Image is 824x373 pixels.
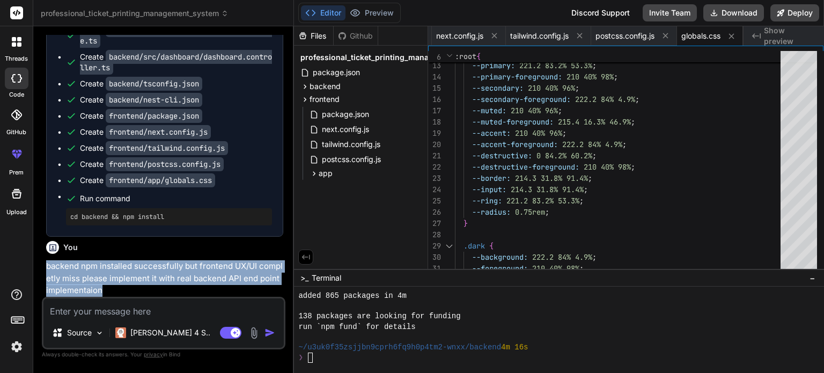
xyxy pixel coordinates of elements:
div: Discord Support [565,4,636,21]
span: 40% [532,128,545,138]
span: ; [588,173,592,183]
span: 4.9% [618,94,635,104]
span: app [319,168,333,179]
span: 4m 16s [501,342,528,353]
div: 26 [428,207,441,218]
span: ; [545,207,549,217]
p: Always double-check its answers. Your in Bind [42,349,285,360]
img: Pick Models [95,328,104,338]
p: backend npm installed successfully but frontend UX/UI completly miss please implement it with rea... [46,260,283,297]
span: 83.2% [532,196,554,206]
div: 25 [428,195,441,207]
img: settings [8,338,26,356]
div: Create [80,94,202,105]
span: professional_ticket_printing_management_system [300,52,487,63]
span: ; [575,83,579,93]
div: 19 [428,128,441,139]
div: 28 [428,229,441,240]
div: 22 [428,162,441,173]
span: ; [579,196,584,206]
p: Source [67,327,92,338]
pre: cd backend && npm install [70,213,268,221]
img: Claude 4 Sonnet [115,327,126,338]
span: 210 [584,162,597,172]
div: Create [80,175,215,186]
div: Click to collapse the range. [442,240,456,252]
span: 31.8% [536,185,558,194]
span: --radius: [472,207,511,217]
span: 221.2 [519,61,541,70]
div: Create [80,111,202,121]
span: { [489,241,494,251]
span: 0.75rem [515,207,545,217]
span: 221.2 [506,196,528,206]
p: [PERSON_NAME] 4 S.. [130,327,210,338]
div: 20 [428,139,441,150]
span: 40% [601,162,614,172]
span: --foreground: [472,264,528,273]
span: ; [631,117,635,127]
span: 222.2 [562,140,584,149]
span: 210 [532,264,545,273]
span: ; [592,151,597,160]
span: 40% [584,72,597,82]
code: frontend/package.json [106,109,202,123]
span: } [464,218,468,228]
span: ; [592,61,597,70]
span: ; [622,140,627,149]
button: − [807,269,818,287]
span: 40% [545,83,558,93]
h6: You [63,242,78,253]
span: professional_ticket_printing_management_system [41,8,229,19]
span: --secondary-foreground: [472,94,571,104]
span: 60.2% [571,151,592,160]
span: --secondary: [472,83,524,93]
span: 53.3% [558,196,579,206]
button: Invite Team [643,4,697,21]
span: next.config.js [436,31,483,41]
span: --border: [472,173,511,183]
span: 98% [601,72,614,82]
button: Deploy [770,4,819,21]
code: frontend/postcss.config.js [106,157,224,171]
span: package.json [321,108,370,121]
code: backend/nest-cli.json [106,93,202,107]
span: 96% [545,106,558,115]
span: 0 [536,151,541,160]
span: Show preview [764,25,815,47]
div: 30 [428,252,441,263]
span: 215.4 [558,117,579,127]
span: 210 [511,106,524,115]
span: globals.css [681,31,720,41]
span: added 865 packages in 4m [298,291,406,301]
div: Create [80,25,272,46]
span: --accent: [472,128,511,138]
span: --primary-foreground: [472,72,562,82]
code: backend/src/dashboard/dashboard.controller.ts [80,50,272,75]
code: backend/src/dashboard/dashboard.service.ts [80,23,272,48]
label: threads [5,54,28,63]
span: --destructive: [472,151,532,160]
span: package.json [312,66,361,79]
span: run `npm fund` for details [298,322,415,332]
span: 40% [549,264,562,273]
div: 18 [428,116,441,128]
img: attachment [248,327,260,339]
code: frontend/next.config.js [106,125,211,139]
label: code [9,90,24,99]
span: tailwind.config.js [321,138,381,151]
span: ; [614,72,618,82]
span: --primary: [472,61,515,70]
div: 23 [428,173,441,184]
div: 17 [428,105,441,116]
span: 138 packages are looking for funding [298,311,460,321]
span: 98% [618,162,631,172]
button: Download [703,4,764,21]
span: − [810,273,815,283]
span: 84% [588,140,601,149]
div: Create [80,143,228,153]
button: Editor [301,5,345,20]
span: 84% [558,252,571,262]
button: Preview [345,5,398,20]
span: { [476,52,481,61]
